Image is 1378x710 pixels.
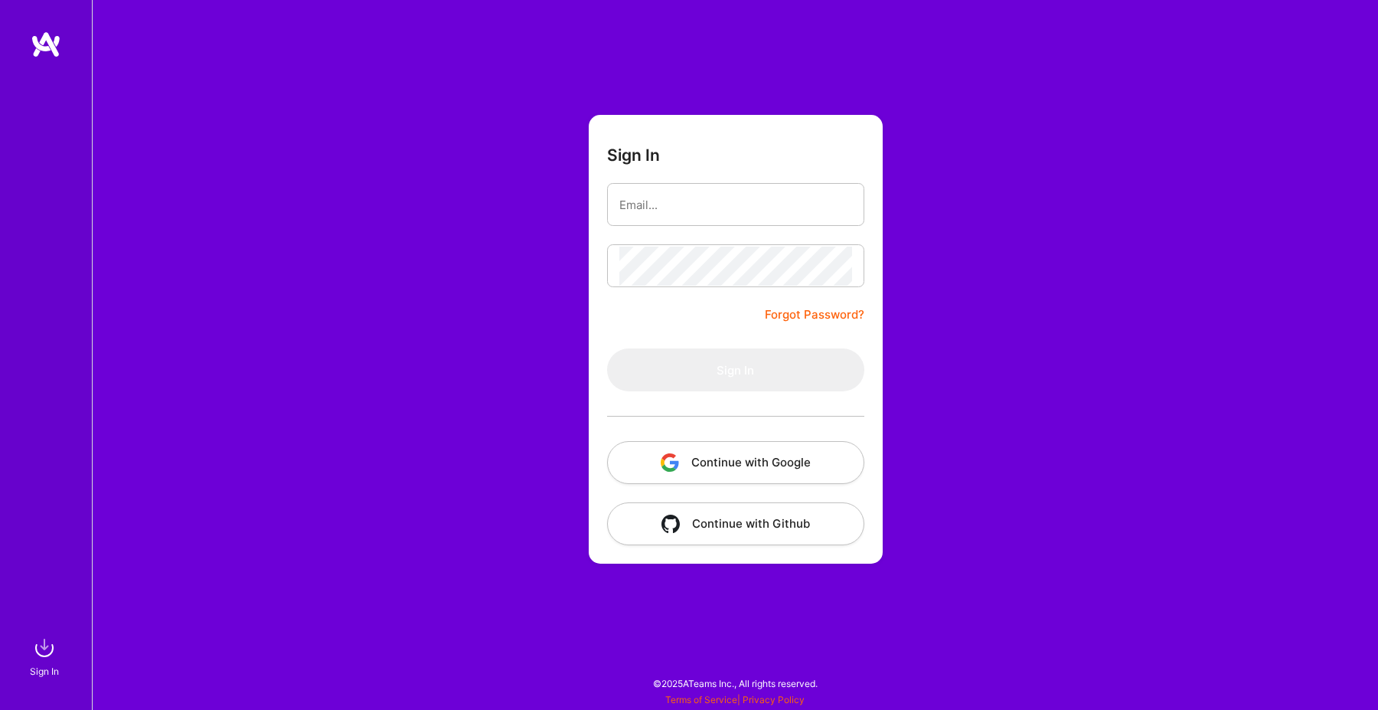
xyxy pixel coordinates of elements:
[607,348,864,391] button: Sign In
[765,306,864,324] a: Forgot Password?
[607,502,864,545] button: Continue with Github
[32,633,60,679] a: sign inSign In
[665,694,737,705] a: Terms of Service
[619,185,852,224] input: Email...
[743,694,805,705] a: Privacy Policy
[661,515,680,533] img: icon
[607,441,864,484] button: Continue with Google
[661,453,679,472] img: icon
[665,694,805,705] span: |
[30,663,59,679] div: Sign In
[92,664,1378,702] div: © 2025 ATeams Inc., All rights reserved.
[31,31,61,58] img: logo
[29,633,60,663] img: sign in
[607,146,660,165] h3: Sign In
